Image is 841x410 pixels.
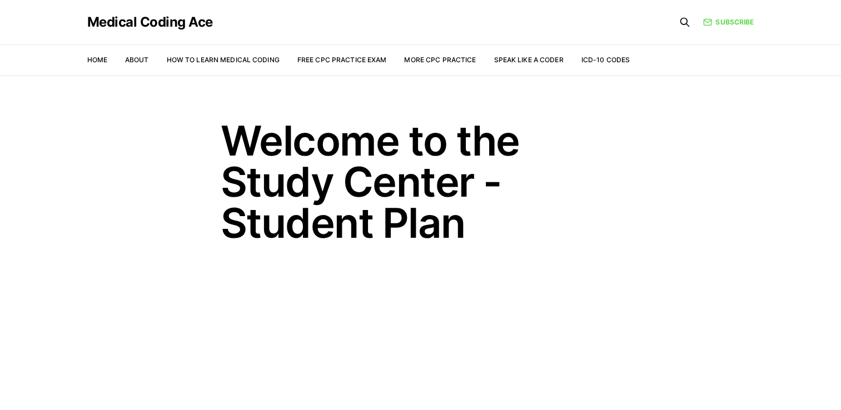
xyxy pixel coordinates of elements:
a: Free CPC Practice Exam [297,56,387,64]
a: Medical Coding Ace [87,16,213,29]
a: ICD-10 Codes [581,56,630,64]
a: More CPC Practice [404,56,476,64]
h1: Welcome to the Study Center - Student Plan [221,120,621,243]
a: How to Learn Medical Coding [167,56,280,64]
a: About [125,56,149,64]
a: Speak Like a Coder [494,56,564,64]
a: Subscribe [703,17,754,27]
a: Home [87,56,107,64]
